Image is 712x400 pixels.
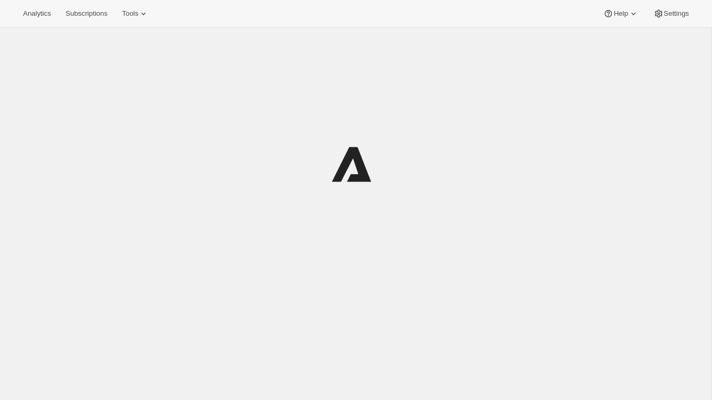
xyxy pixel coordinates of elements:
[614,9,628,18] span: Help
[65,9,107,18] span: Subscriptions
[17,6,57,21] button: Analytics
[23,9,51,18] span: Analytics
[122,9,138,18] span: Tools
[59,6,114,21] button: Subscriptions
[664,9,689,18] span: Settings
[597,6,644,21] button: Help
[116,6,155,21] button: Tools
[647,6,695,21] button: Settings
